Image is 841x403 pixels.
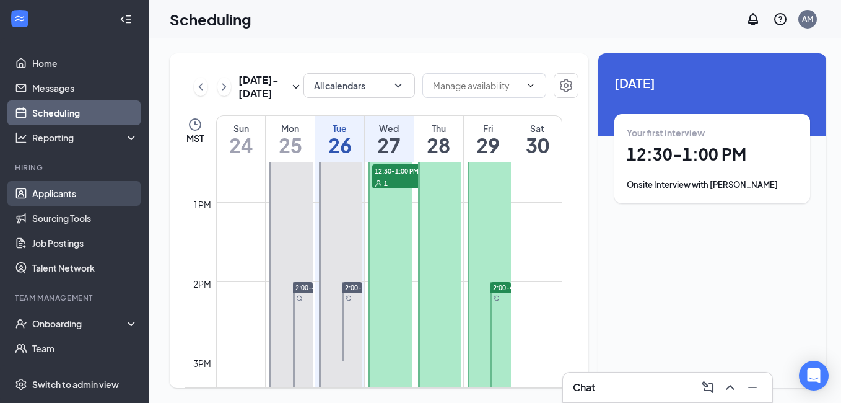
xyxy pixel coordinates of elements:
svg: Sync [494,295,500,301]
a: Sourcing Tools [32,206,138,231]
div: 2pm [191,277,214,291]
span: 2:00-4:00 PM [295,283,336,292]
h1: 12:30 - 1:00 PM [627,144,798,165]
div: 3pm [191,356,214,370]
svg: Collapse [120,13,132,25]
h1: 25 [266,135,315,156]
span: 1 [384,179,388,188]
svg: User [375,180,382,187]
a: Messages [32,76,138,100]
a: August 24, 2025 [217,116,265,162]
div: Hiring [15,162,136,173]
h3: Chat [573,381,595,394]
a: August 26, 2025 [315,116,364,162]
svg: ChevronLeft [194,79,207,94]
h1: 24 [217,135,265,156]
h1: 30 [513,135,562,156]
div: Wed [365,122,414,135]
svg: Analysis [15,131,27,144]
svg: Notifications [746,12,760,27]
h1: 29 [464,135,513,156]
div: Tue [315,122,364,135]
div: AM [802,14,813,24]
a: Talent Network [32,255,138,280]
div: Open Intercom Messenger [799,361,829,391]
button: ChevronRight [217,77,231,96]
a: August 29, 2025 [464,116,513,162]
div: Fri [464,122,513,135]
h1: 26 [315,135,364,156]
svg: QuestionInfo [773,12,788,27]
span: 2:00-3:00 PM [345,283,385,292]
div: Onboarding [32,317,128,330]
h3: [DATE] - [DATE] [238,73,289,100]
svg: WorkstreamLogo [14,12,26,25]
div: 1pm [191,198,214,211]
svg: Settings [559,78,573,93]
svg: UserCheck [15,317,27,330]
button: All calendarsChevronDown [303,73,415,98]
svg: SmallChevronDown [289,79,303,94]
svg: Minimize [745,380,760,395]
input: Manage availability [433,79,521,92]
a: Applicants [32,181,138,206]
button: ComposeMessage [698,378,718,397]
div: Reporting [32,131,139,144]
div: Sun [217,122,265,135]
a: August 27, 2025 [365,116,414,162]
div: Team Management [15,293,136,303]
h1: 27 [365,135,414,156]
span: [DATE] [614,73,810,92]
svg: Sync [346,295,352,301]
a: August 25, 2025 [266,116,315,162]
svg: Clock [188,117,203,132]
a: Job Postings [32,231,138,255]
a: Scheduling [32,100,138,125]
button: ChevronUp [720,378,740,397]
span: 2:00-4:00 PM [493,283,533,292]
svg: ChevronUp [723,380,738,395]
div: Sat [513,122,562,135]
button: Minimize [743,378,762,397]
div: Mon [266,122,315,135]
button: ChevronLeft [194,77,207,96]
span: MST [186,132,204,144]
a: Team [32,336,138,361]
div: Switch to admin view [32,378,119,391]
svg: ChevronDown [526,81,536,91]
svg: ChevronRight [218,79,230,94]
div: Thu [414,122,463,135]
svg: ComposeMessage [700,380,715,395]
svg: Sync [296,295,302,301]
div: Your first interview [627,126,798,139]
a: DocumentsCrown [32,361,138,386]
a: August 30, 2025 [513,116,562,162]
div: Onsite Interview with [PERSON_NAME] [627,179,798,191]
a: Settings [554,73,578,100]
svg: Settings [15,378,27,391]
h1: 28 [414,135,463,156]
button: Settings [554,73,578,98]
span: 12:30-1:00 PM [372,164,434,177]
a: August 28, 2025 [414,116,463,162]
a: Home [32,51,138,76]
svg: ChevronDown [392,79,404,92]
h1: Scheduling [170,9,251,30]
